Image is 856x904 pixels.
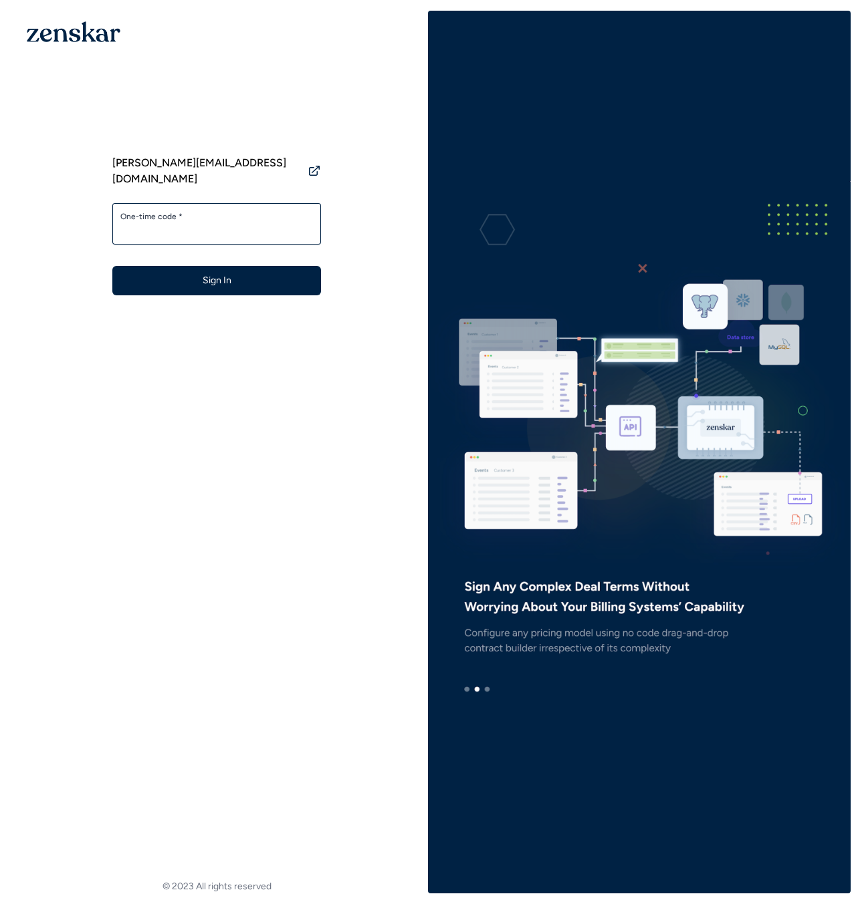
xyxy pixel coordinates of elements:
button: Sign In [112,266,321,295]
img: e3ZQAAAMhDCM8y96E9JIIDxLgAABAgQIECBAgAABAgQyAoJA5mpDCRAgQIAAAQIECBAgQIAAAQIECBAgQKAsIAiU37edAAECB... [428,181,851,724]
span: [PERSON_NAME][EMAIL_ADDRESS][DOMAIN_NAME] [112,155,302,187]
label: One-time code * [120,211,313,222]
img: 1OGAJ2xQqyY4LXKgY66KYq0eOWRCkrZdAb3gUhuVAqdWPZE9SRJmCz+oDMSn4zDLXe31Ii730ItAGKgCKgCCgCikA4Av8PJUP... [27,21,120,42]
footer: © 2023 All rights reserved [5,880,428,893]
